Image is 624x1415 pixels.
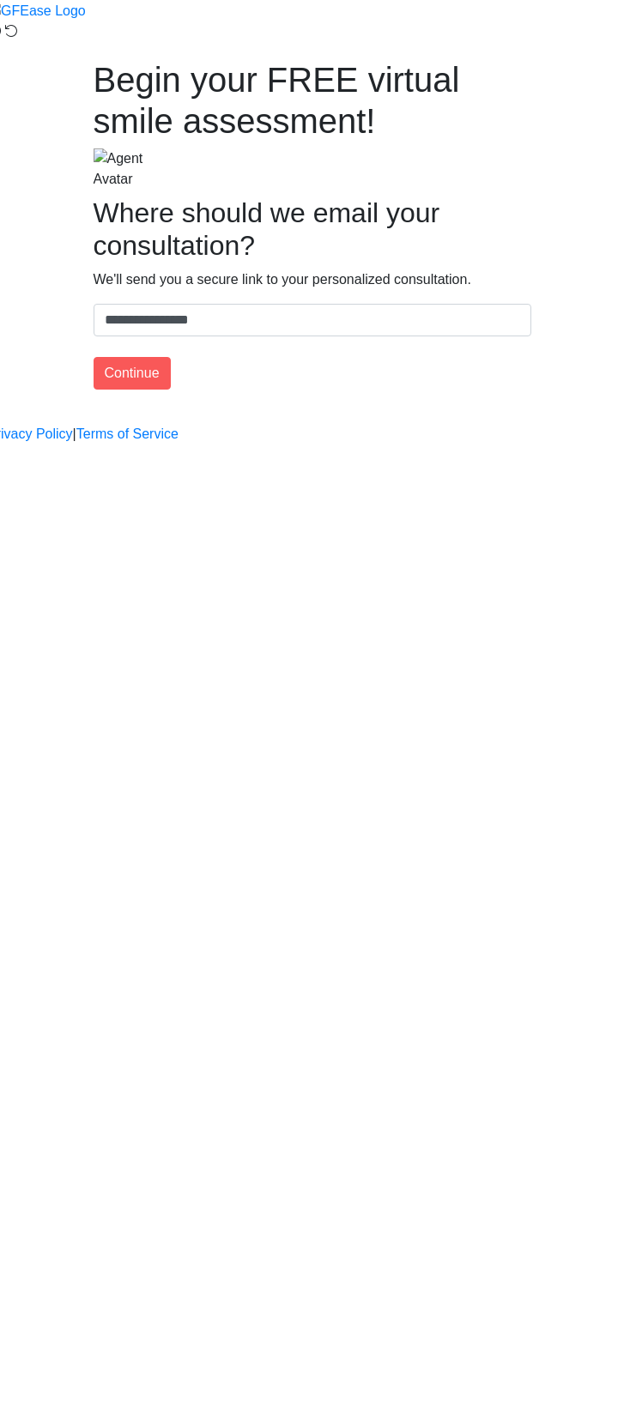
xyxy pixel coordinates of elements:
[73,424,76,444] a: |
[76,424,179,444] a: Terms of Service
[94,148,145,190] img: Agent Avatar
[94,197,531,263] h2: Where should we email your consultation?
[94,59,531,142] h1: Begin your FREE virtual smile assessment!
[94,269,531,290] p: We'll send you a secure link to your personalized consultation.
[94,357,171,390] button: Continue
